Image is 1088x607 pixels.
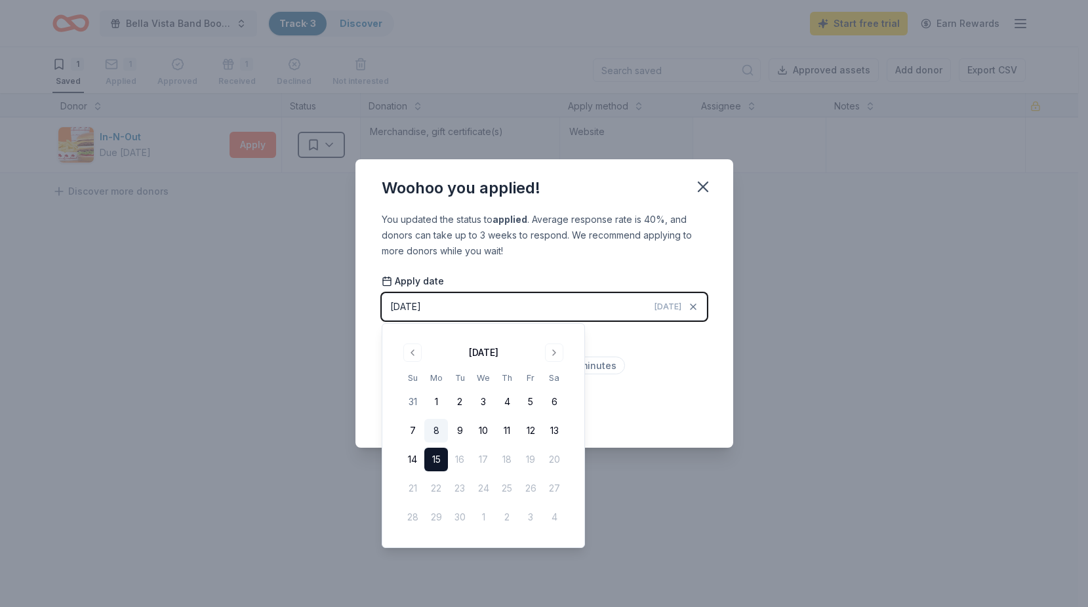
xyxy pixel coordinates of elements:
button: 11 [495,419,519,442]
button: Go to previous month [403,343,422,362]
button: 3 [472,390,495,414]
th: Wednesday [472,371,495,385]
div: [DATE] [390,299,421,315]
button: 12 [519,419,542,442]
button: 13 [542,419,566,442]
th: Friday [519,371,542,385]
button: Go to next month [545,343,563,362]
button: 31 [401,390,424,414]
th: Tuesday [448,371,472,385]
b: applied [493,214,527,225]
button: [DATE][DATE] [382,293,707,321]
button: 14 [401,448,424,471]
div: Woohoo you applied! [382,178,540,199]
button: 1 [424,390,448,414]
button: 6 [542,390,566,414]
button: 15 [424,448,448,471]
th: Monday [424,371,448,385]
div: [DATE] [469,345,498,361]
th: Saturday [542,371,566,385]
button: 8 [424,419,448,442]
button: 7 [401,419,424,442]
th: Sunday [401,371,424,385]
span: [DATE] [655,302,681,312]
button: 5 [519,390,542,414]
button: 4 [495,390,519,414]
button: 2 [448,390,472,414]
button: 9 [448,419,472,442]
span: Apply date [382,275,444,288]
button: 10 [472,419,495,442]
th: Thursday [495,371,519,385]
div: You updated the status to . Average response rate is 40%, and donors can take up to 3 weeks to re... [382,212,707,259]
